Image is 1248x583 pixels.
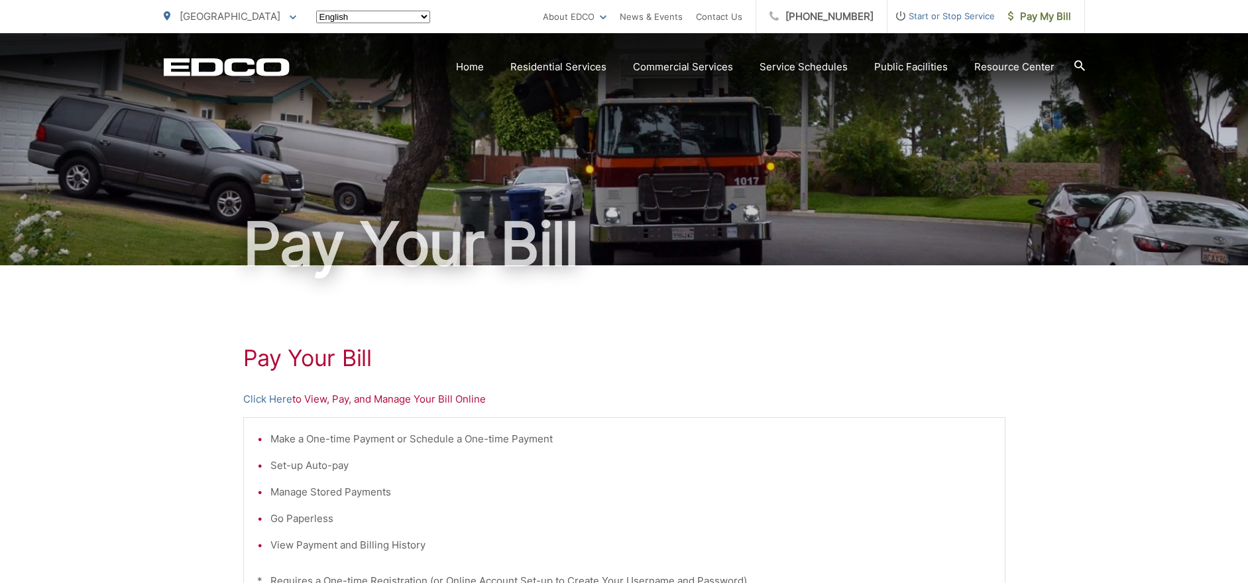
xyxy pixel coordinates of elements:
a: Resource Center [974,59,1054,75]
p: to View, Pay, and Manage Your Bill Online [243,391,1005,407]
a: About EDCO [543,9,606,25]
span: Pay My Bill [1008,9,1071,25]
li: Go Paperless [270,511,992,527]
a: Public Facilities [874,59,948,75]
a: Home [456,59,484,75]
a: Residential Services [510,59,606,75]
li: Manage Stored Payments [270,484,992,500]
span: [GEOGRAPHIC_DATA] [180,10,280,23]
a: EDCD logo. Return to the homepage. [164,58,290,76]
h1: Pay Your Bill [164,211,1085,277]
a: Contact Us [696,9,742,25]
h1: Pay Your Bill [243,345,1005,371]
a: News & Events [620,9,683,25]
li: View Payment and Billing History [270,537,992,553]
li: Set-up Auto-pay [270,458,992,474]
a: Service Schedules [760,59,848,75]
a: Click Here [243,391,292,407]
select: Select a language [316,11,430,23]
a: Commercial Services [633,59,733,75]
li: Make a One-time Payment or Schedule a One-time Payment [270,431,992,447]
